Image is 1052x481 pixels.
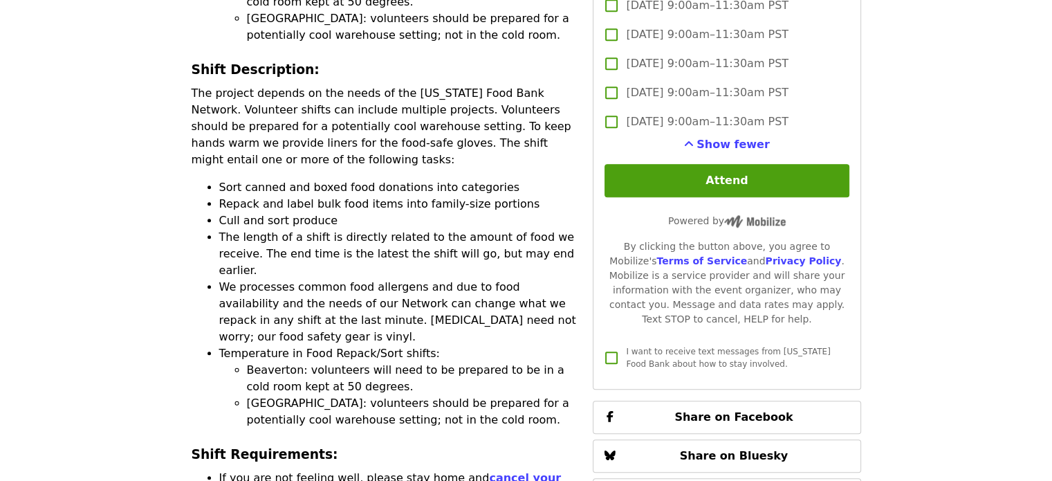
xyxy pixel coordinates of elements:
span: [DATE] 9:00am–11:30am PST [626,55,788,72]
a: Privacy Policy [765,255,841,266]
span: [DATE] 9:00am–11:30am PST [626,114,788,130]
li: Cull and sort produce [219,212,577,229]
li: Temperature in Food Repack/Sort shifts: [219,345,577,428]
button: Share on Bluesky [593,439,860,473]
li: [GEOGRAPHIC_DATA]: volunteers should be prepared for a potentially cool warehouse setting; not in... [247,395,577,428]
div: By clicking the button above, you agree to Mobilize's and . Mobilize is a service provider and wi... [605,239,849,327]
span: I want to receive text messages from [US_STATE] Food Bank about how to stay involved. [626,347,830,369]
li: Sort canned and boxed food donations into categories [219,179,577,196]
strong: Shift Requirements: [192,447,338,462]
span: [DATE] 9:00am–11:30am PST [626,84,788,101]
li: Repack and label bulk food items into family-size portions [219,196,577,212]
span: [DATE] 9:00am–11:30am PST [626,26,788,43]
span: Share on Bluesky [680,449,788,462]
span: Show fewer [696,138,770,151]
button: Attend [605,164,849,197]
strong: Shift Description: [192,62,320,77]
button: Share on Facebook [593,401,860,434]
button: See more timeslots [684,136,770,153]
span: Share on Facebook [674,410,793,424]
p: The project depends on the needs of the [US_STATE] Food Bank Network. Volunteer shifts can includ... [192,85,577,168]
li: The length of a shift is directly related to the amount of food we receive. The end time is the l... [219,229,577,279]
span: Powered by [668,215,786,226]
li: We processes common food allergens and due to food availability and the needs of our Network can ... [219,279,577,345]
img: Powered by Mobilize [724,215,786,228]
li: [GEOGRAPHIC_DATA]: volunteers should be prepared for a potentially cool warehouse setting; not in... [247,10,577,44]
a: Terms of Service [656,255,747,266]
li: Beaverton: volunteers will need to be prepared to be in a cold room kept at 50 degrees. [247,362,577,395]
